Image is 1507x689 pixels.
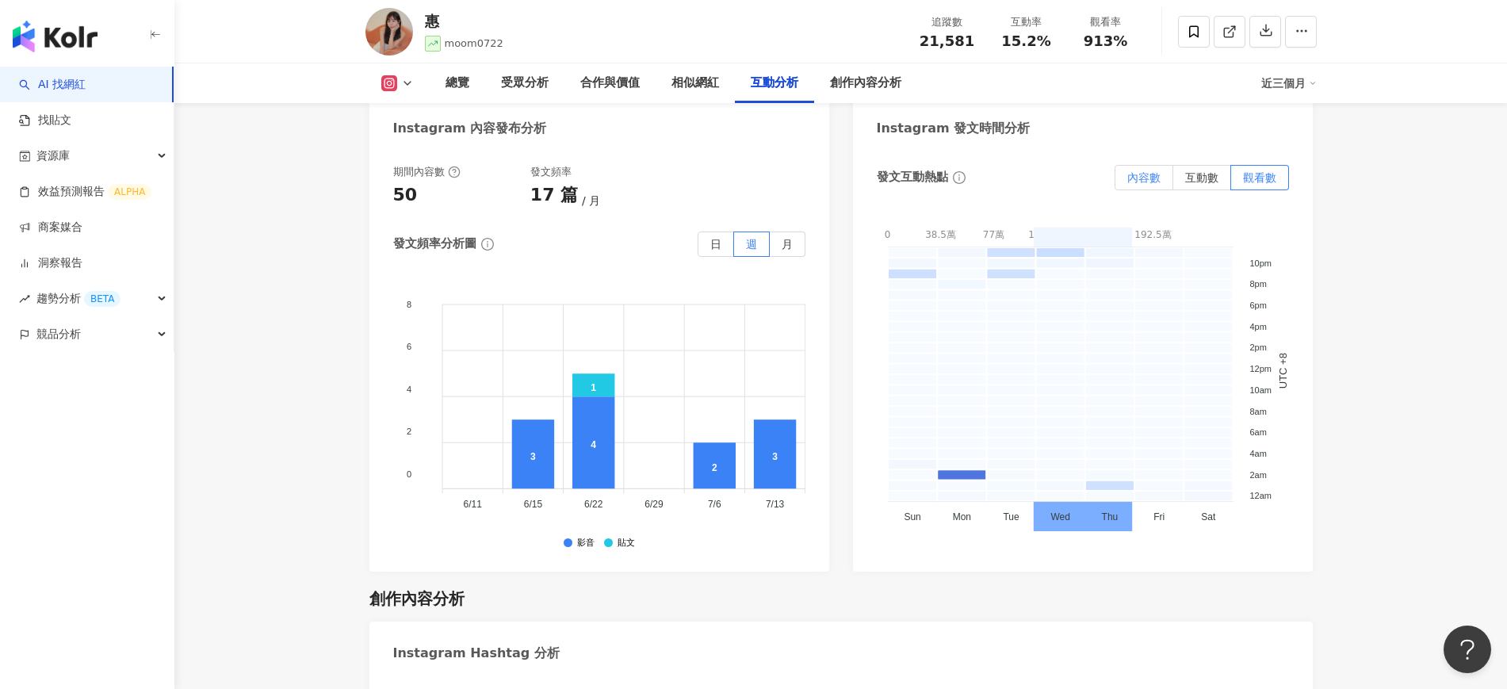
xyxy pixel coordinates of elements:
span: 內容數 [1127,171,1161,184]
tspan: 6/29 [644,499,664,510]
div: 追蹤數 [917,14,977,30]
span: 競品分析 [36,316,81,352]
iframe: Help Scout Beacon - Open [1444,626,1491,673]
tspan: 4 [407,384,411,393]
tspan: 6am [1249,427,1266,437]
div: 發文互動熱點 [877,169,948,186]
span: rise [19,293,30,304]
div: 互動率 [996,14,1057,30]
tspan: 6/15 [523,499,542,510]
div: 17 篇 [530,183,578,208]
tspan: Thu [1101,511,1118,522]
tspan: 0 [407,469,411,479]
tspan: 8pm [1249,279,1266,289]
div: 合作與價值 [580,74,640,93]
tspan: 10am [1249,385,1272,394]
text: UTC +8 [1277,353,1289,389]
span: 週 [746,238,757,251]
div: 期間內容數 [393,165,461,179]
div: 創作內容分析 [369,588,465,610]
img: KOL Avatar [365,8,413,56]
span: info-circle [479,235,496,253]
div: 貼文 [618,538,635,549]
div: 發文頻率 [530,165,572,179]
div: 總覽 [446,74,469,93]
span: 日 [710,238,721,251]
tspan: 6 [407,342,411,351]
span: 913% [1084,33,1128,49]
span: 月 [582,194,600,207]
div: 創作內容分析 [830,74,901,93]
tspan: 12pm [1249,364,1272,373]
tspan: 12am [1249,491,1272,500]
tspan: Sat [1201,511,1216,522]
tspan: Fri [1153,511,1165,522]
tspan: 2pm [1249,343,1266,352]
tspan: 6/11 [463,499,482,510]
span: 趨勢分析 [36,281,120,316]
span: 互動數 [1185,171,1218,184]
tspan: 4pm [1249,321,1266,331]
div: 50 [393,183,418,208]
span: 觀看數 [1243,171,1276,184]
div: 影音 [577,538,595,549]
tspan: 6/22 [584,499,603,510]
tspan: 10pm [1249,258,1272,267]
span: info-circle [950,169,968,186]
span: 15.2% [1001,33,1050,49]
tspan: 7/13 [765,499,784,510]
div: 互動分析 [751,74,798,93]
a: 洞察報告 [19,255,82,271]
tspan: Tue [1003,511,1019,522]
div: 惠 [425,11,503,31]
tspan: Sun [904,511,920,522]
tspan: 2am [1249,469,1266,479]
div: BETA [84,291,120,307]
div: Instagram 發文時間分析 [877,120,1031,137]
tspan: Mon [952,511,970,522]
span: moom0722 [445,37,503,49]
a: searchAI 找網紅 [19,77,86,93]
div: 受眾分析 [501,74,549,93]
span: 月 [782,238,793,251]
tspan: 6pm [1249,300,1266,310]
tspan: 2 [407,427,411,436]
div: 發文頻率分析圖 [393,235,476,252]
img: logo [13,21,98,52]
span: 資源庫 [36,138,70,174]
tspan: 4am [1249,448,1266,457]
div: Instagram Hashtag 分析 [393,645,560,662]
div: 相似網紅 [671,74,719,93]
span: 21,581 [920,33,974,49]
tspan: 8 [407,299,411,308]
a: 商案媒合 [19,220,82,235]
div: 觀看率 [1076,14,1136,30]
tspan: 7/6 [707,499,721,510]
a: 效益預測報告ALPHA [19,184,151,200]
tspan: Wed [1050,511,1069,522]
div: Instagram 內容發布分析 [393,120,547,137]
tspan: 8am [1249,406,1266,415]
a: 找貼文 [19,113,71,128]
div: 近三個月 [1261,71,1317,96]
